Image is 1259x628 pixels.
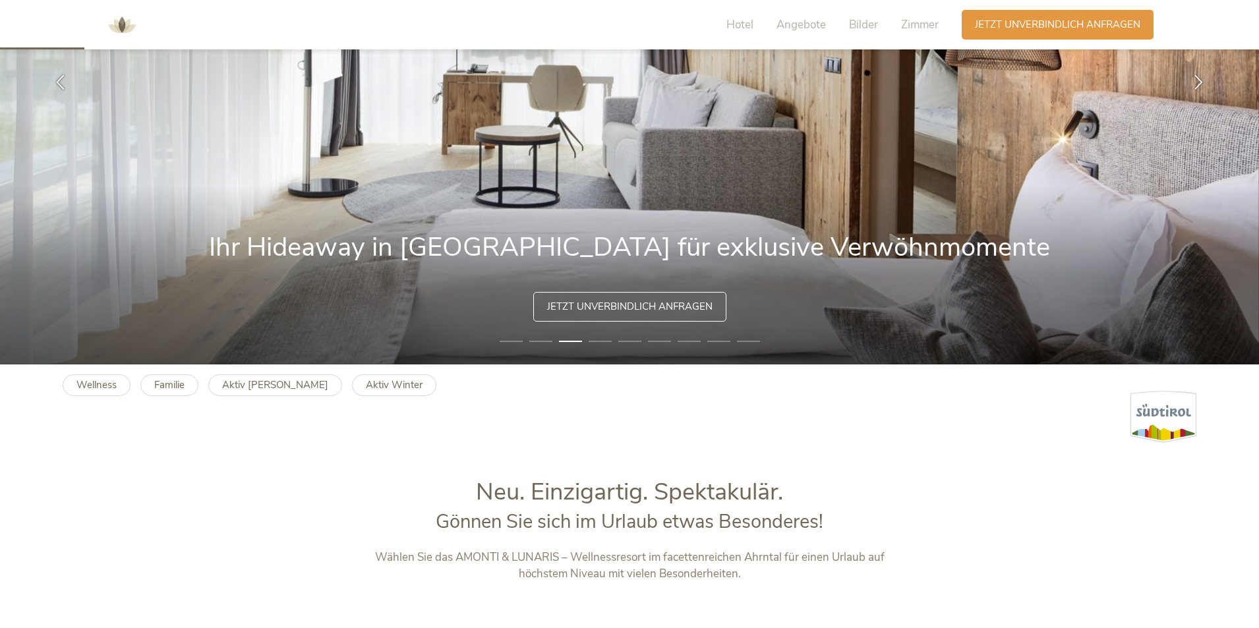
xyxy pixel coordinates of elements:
a: Aktiv Winter [352,374,436,396]
img: AMONTI & LUNARIS Wellnessresort [102,5,142,45]
span: Bilder [849,17,878,32]
span: Angebote [776,17,826,32]
span: Zimmer [901,17,939,32]
span: Jetzt unverbindlich anfragen [975,18,1140,32]
b: Aktiv [PERSON_NAME] [222,378,328,391]
a: Wellness [63,374,131,396]
b: Aktiv Winter [366,378,423,391]
a: AMONTI & LUNARIS Wellnessresort [102,20,142,29]
a: Aktiv [PERSON_NAME] [208,374,342,396]
span: Gönnen Sie sich im Urlaub etwas Besonderes! [436,509,823,534]
span: Neu. Einzigartig. Spektakulär. [476,476,783,508]
img: Südtirol [1130,391,1196,443]
span: Hotel [726,17,753,32]
p: Wählen Sie das AMONTI & LUNARIS – Wellnessresort im facettenreichen Ahrntal für einen Urlaub auf ... [355,549,905,583]
span: Jetzt unverbindlich anfragen [547,300,713,314]
a: Familie [140,374,198,396]
b: Familie [154,378,185,391]
b: Wellness [76,378,117,391]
